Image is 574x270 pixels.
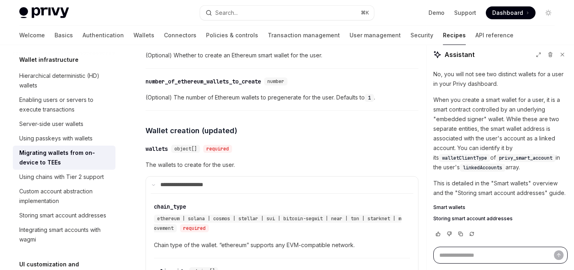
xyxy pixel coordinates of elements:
[350,26,401,45] a: User management
[19,7,69,18] img: light logo
[433,247,568,264] textarea: Ask a question...
[365,94,374,102] code: 1
[146,77,261,85] div: number_of_ethereum_wallets_to_create
[19,211,106,220] div: Storing smart account addresses
[146,160,418,170] span: The wallets to create for the user.
[180,224,209,232] div: required
[19,26,45,45] a: Welcome
[13,69,115,93] a: Hierarchical deterministic (HD) wallets
[428,9,445,17] a: Demo
[55,26,73,45] a: Basics
[433,215,568,222] a: Storing smart account addresses
[454,9,476,17] a: Support
[19,134,93,143] div: Using passkeys with wallets
[443,26,466,45] a: Recipes
[174,146,197,152] span: object[]
[154,215,401,231] span: ethereum | solana | cosmos | stellar | sui | bitcoin-segwit | near | ton | starknet | movement
[445,50,475,59] span: Assistant
[83,26,124,45] a: Authentication
[542,6,555,19] button: Toggle dark mode
[19,95,111,114] div: Enabling users or servers to execute transactions
[146,93,418,102] span: (Optional) The number of Ethereum wallets to pregenerate for the user. Defaults to .
[433,204,465,211] span: Smart wallets
[13,146,115,170] a: Migrating wallets from on-device to TEEs
[19,119,83,129] div: Server-side user wallets
[267,78,284,85] span: number
[13,131,115,146] a: Using passkeys with wallets
[13,223,115,247] a: Integrating smart accounts with wagmi
[19,55,79,65] h5: Wallet infrastructure
[13,93,115,117] a: Enabling users or servers to execute transactions
[200,6,374,20] button: Search...⌘K
[456,230,465,238] button: Copy chat response
[146,145,168,153] div: wallets
[19,187,111,206] div: Custom account abstraction implementation
[433,230,443,238] button: Vote that response was good
[19,148,111,167] div: Migrating wallets from on-device to TEEs
[13,208,115,223] a: Storing smart account addresses
[361,10,369,16] span: ⌘ K
[442,155,487,161] span: walletClientType
[215,8,238,18] div: Search...
[433,204,568,211] a: Smart wallets
[146,125,237,136] span: Wallet creation (updated)
[463,164,502,171] span: linkedAccounts
[433,69,568,89] p: No, you will not see two distinct wallets for a user in your Privy dashboard.
[164,26,196,45] a: Connectors
[268,26,340,45] a: Transaction management
[499,155,552,161] span: privy_smart_account
[13,117,115,131] a: Server-side user wallets
[13,184,115,208] a: Custom account abstraction implementation
[19,225,111,244] div: Integrating smart accounts with wagmi
[433,95,568,172] p: When you create a smart wallet for a user, it is a smart contract controlled by an underlying "em...
[19,71,111,90] div: Hierarchical deterministic (HD) wallets
[133,26,154,45] a: Wallets
[492,9,523,17] span: Dashboard
[475,26,513,45] a: API reference
[445,230,454,238] button: Vote that response was not good
[486,6,536,19] a: Dashboard
[154,203,186,211] div: chain_type
[146,51,418,60] span: (Optional) Whether to create an Ethereum smart wallet for the user.
[13,170,115,184] a: Using chains with Tier 2 support
[433,179,568,198] p: This is detailed in the "Smart wallets" overview and the "Storing smart account addresses" guide.
[410,26,433,45] a: Security
[554,250,564,260] button: Send message
[206,26,258,45] a: Policies & controls
[19,172,104,182] div: Using chains with Tier 2 support
[467,230,477,238] button: Reload last chat
[203,145,232,153] div: required
[433,215,513,222] span: Storing smart account addresses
